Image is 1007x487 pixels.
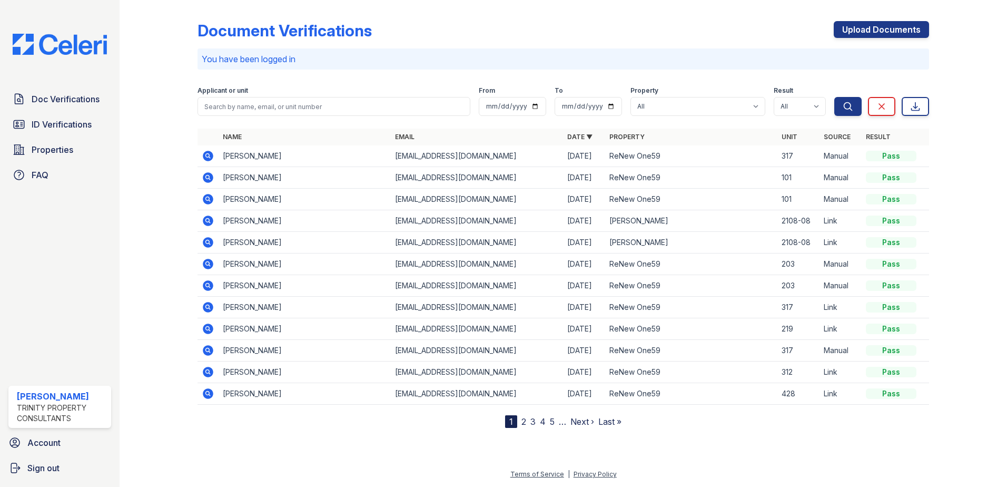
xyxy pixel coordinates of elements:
td: [DATE] [563,145,605,167]
td: [DATE] [563,254,605,275]
td: ReNew One59 [605,189,777,210]
td: ReNew One59 [605,340,777,362]
td: ReNew One59 [605,383,777,405]
label: Property [630,86,658,95]
div: | [568,470,570,478]
span: FAQ [32,169,48,181]
td: ReNew One59 [605,362,777,383]
a: Property [609,133,645,141]
td: 203 [777,275,820,297]
td: [EMAIL_ADDRESS][DOMAIN_NAME] [391,189,563,210]
td: [DATE] [563,318,605,340]
td: [PERSON_NAME] [219,210,391,232]
td: [DATE] [563,362,605,383]
span: … [559,415,566,428]
a: Email [395,133,414,141]
td: [PERSON_NAME] [219,254,391,275]
td: [PERSON_NAME] [219,189,391,210]
td: [DATE] [563,297,605,318]
td: ReNew One59 [605,254,777,275]
div: [PERSON_NAME] [17,390,107,403]
td: [DATE] [563,340,605,362]
a: Last » [598,416,621,427]
td: [PERSON_NAME] [219,340,391,362]
td: [PERSON_NAME] [219,167,391,189]
button: Sign out [4,457,115,479]
div: Trinity Property Consultants [17,403,107,424]
td: Manual [820,167,862,189]
td: Link [820,232,862,254]
td: 428 [777,383,820,405]
td: 312 [777,362,820,383]
td: [PERSON_NAME] [605,232,777,254]
td: [PERSON_NAME] [219,275,391,297]
td: Link [820,318,862,340]
td: [DATE] [563,167,605,189]
a: Next › [570,416,594,427]
td: Manual [820,340,862,362]
td: [DATE] [563,275,605,297]
td: [EMAIL_ADDRESS][DOMAIN_NAME] [391,210,563,232]
td: [EMAIL_ADDRESS][DOMAIN_NAME] [391,318,563,340]
label: Applicant or unit [198,86,248,95]
a: Doc Verifications [8,89,111,110]
a: 3 [530,416,536,427]
td: Link [820,297,862,318]
div: Pass [866,259,916,269]
div: Pass [866,388,916,399]
label: To [555,86,563,95]
td: [EMAIL_ADDRESS][DOMAIN_NAME] [391,362,563,383]
td: [EMAIL_ADDRESS][DOMAIN_NAME] [391,254,563,275]
div: Pass [866,151,916,161]
a: Account [4,432,115,453]
span: Sign out [27,462,60,474]
td: 317 [777,340,820,362]
td: ReNew One59 [605,167,777,189]
td: [PERSON_NAME] [219,383,391,405]
td: Link [820,362,862,383]
td: [PERSON_NAME] [219,232,391,254]
td: ReNew One59 [605,297,777,318]
div: Pass [866,280,916,291]
a: FAQ [8,164,111,186]
td: Manual [820,275,862,297]
td: Link [820,210,862,232]
td: [PERSON_NAME] [219,362,391,383]
td: [EMAIL_ADDRESS][DOMAIN_NAME] [391,145,563,167]
span: Doc Verifications [32,93,100,105]
div: Pass [866,237,916,248]
td: 219 [777,318,820,340]
a: Upload Documents [834,21,929,38]
div: Document Verifications [198,21,372,40]
td: [PERSON_NAME] [219,297,391,318]
td: Manual [820,189,862,210]
div: Pass [866,194,916,204]
td: 203 [777,254,820,275]
td: [EMAIL_ADDRESS][DOMAIN_NAME] [391,275,563,297]
p: You have been logged in [202,53,925,65]
a: 4 [540,416,546,427]
td: [PERSON_NAME] [605,210,777,232]
td: [DATE] [563,210,605,232]
a: Unit [782,133,797,141]
td: [EMAIL_ADDRESS][DOMAIN_NAME] [391,232,563,254]
label: From [479,86,495,95]
td: Link [820,383,862,405]
div: Pass [866,367,916,377]
a: Source [824,133,851,141]
a: 5 [550,416,555,427]
td: 101 [777,189,820,210]
td: 101 [777,167,820,189]
td: ReNew One59 [605,318,777,340]
a: Properties [8,139,111,160]
img: CE_Logo_Blue-a8612792a0a2168367f1c8372b55b34899dd931a85d93a1a3d3e32e68fde9ad4.png [4,34,115,55]
td: ReNew One59 [605,275,777,297]
div: Pass [866,302,916,313]
div: Pass [866,172,916,183]
td: [PERSON_NAME] [219,318,391,340]
td: 2108-08 [777,232,820,254]
span: Properties [32,143,73,156]
td: [PERSON_NAME] [219,145,391,167]
div: Pass [866,216,916,226]
td: [EMAIL_ADDRESS][DOMAIN_NAME] [391,383,563,405]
